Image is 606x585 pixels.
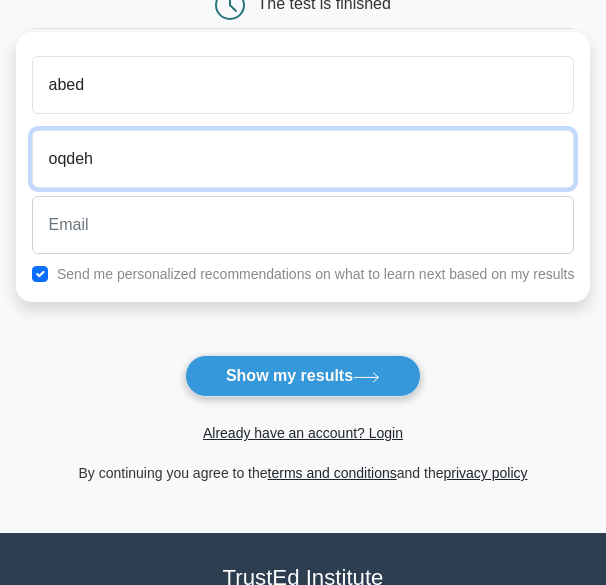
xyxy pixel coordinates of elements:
a: Already have an account? Login [203,425,403,441]
div: By continuing you agree to the and the [4,461,603,485]
button: Show my results [185,355,421,397]
a: terms and conditions [268,465,397,481]
input: Last name [32,130,575,188]
a: privacy policy [444,465,528,481]
input: First name [32,56,575,114]
input: Email [32,196,575,254]
label: Send me personalized recommendations on what to learn next based on my results [57,266,575,282]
